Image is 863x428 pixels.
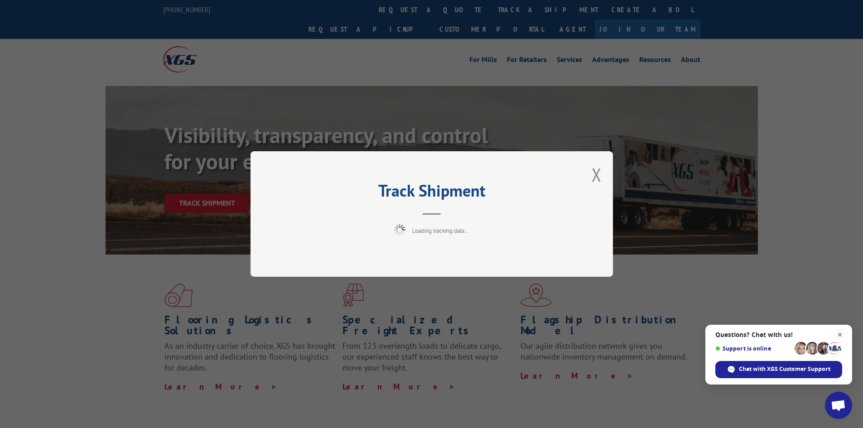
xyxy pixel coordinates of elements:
[296,184,568,202] h2: Track Shipment
[412,227,469,235] span: Loading tracking data...
[715,345,791,352] span: Support is online
[825,392,852,419] a: Open chat
[715,361,842,378] span: Chat with XGS Customer Support
[592,163,602,187] button: Close modal
[739,365,830,373] span: Chat with XGS Customer Support
[394,224,405,236] img: xgs-loading
[715,331,842,338] span: Questions? Chat with us!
